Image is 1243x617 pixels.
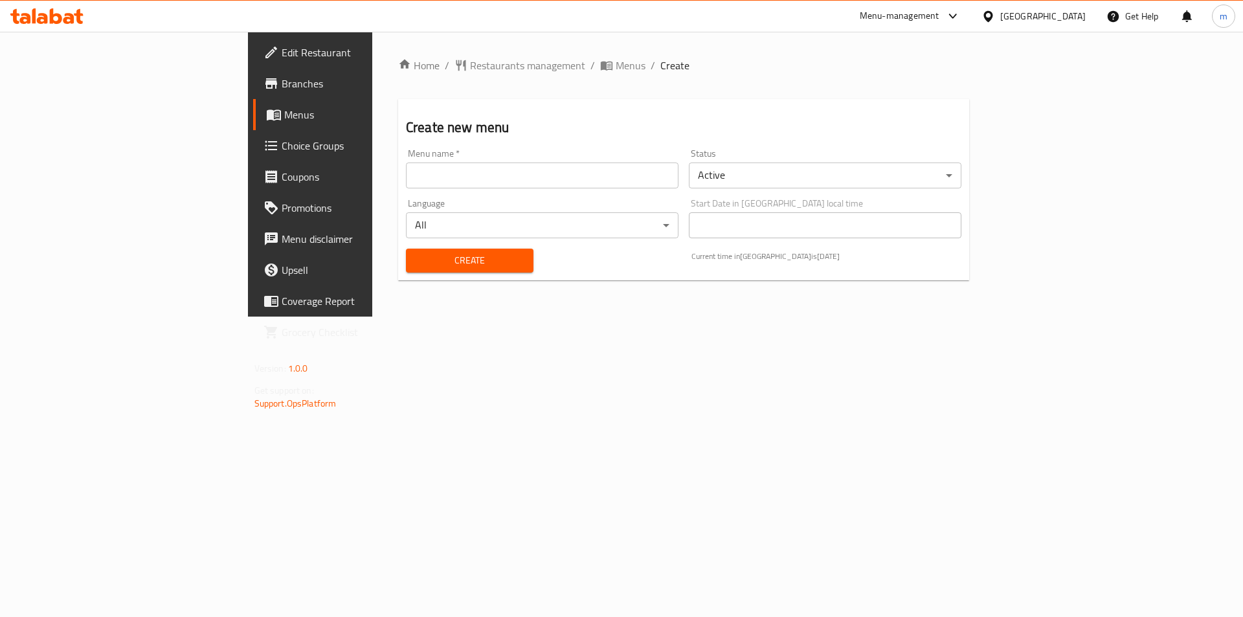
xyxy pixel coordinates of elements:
span: Menus [616,58,645,73]
span: Menus [284,107,445,122]
li: / [590,58,595,73]
a: Coupons [253,161,456,192]
a: Grocery Checklist [253,317,456,348]
span: Upsell [282,262,445,278]
button: Create [406,249,533,273]
div: Menu-management [860,8,939,24]
span: 1.0.0 [288,360,308,377]
p: Current time in [GEOGRAPHIC_DATA] is [DATE] [691,251,961,262]
span: Create [416,252,523,269]
span: Choice Groups [282,138,445,153]
span: Coverage Report [282,293,445,309]
span: Branches [282,76,445,91]
span: Edit Restaurant [282,45,445,60]
span: Create [660,58,689,73]
input: Please enter Menu name [406,163,678,188]
a: Upsell [253,254,456,286]
span: Restaurants management [470,58,585,73]
span: m [1220,9,1227,23]
h2: Create new menu [406,118,961,137]
span: Menu disclaimer [282,231,445,247]
a: Branches [253,68,456,99]
li: / [651,58,655,73]
div: [GEOGRAPHIC_DATA] [1000,9,1086,23]
span: Coupons [282,169,445,185]
a: Edit Restaurant [253,37,456,68]
a: Coverage Report [253,286,456,317]
span: Grocery Checklist [282,324,445,340]
a: Menus [600,58,645,73]
a: Choice Groups [253,130,456,161]
span: Get support on: [254,382,314,399]
nav: breadcrumb [398,58,969,73]
a: Promotions [253,192,456,223]
a: Support.OpsPlatform [254,395,337,412]
div: Active [689,163,961,188]
div: All [406,212,678,238]
span: Version: [254,360,286,377]
a: Restaurants management [454,58,585,73]
a: Menus [253,99,456,130]
span: Promotions [282,200,445,216]
a: Menu disclaimer [253,223,456,254]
